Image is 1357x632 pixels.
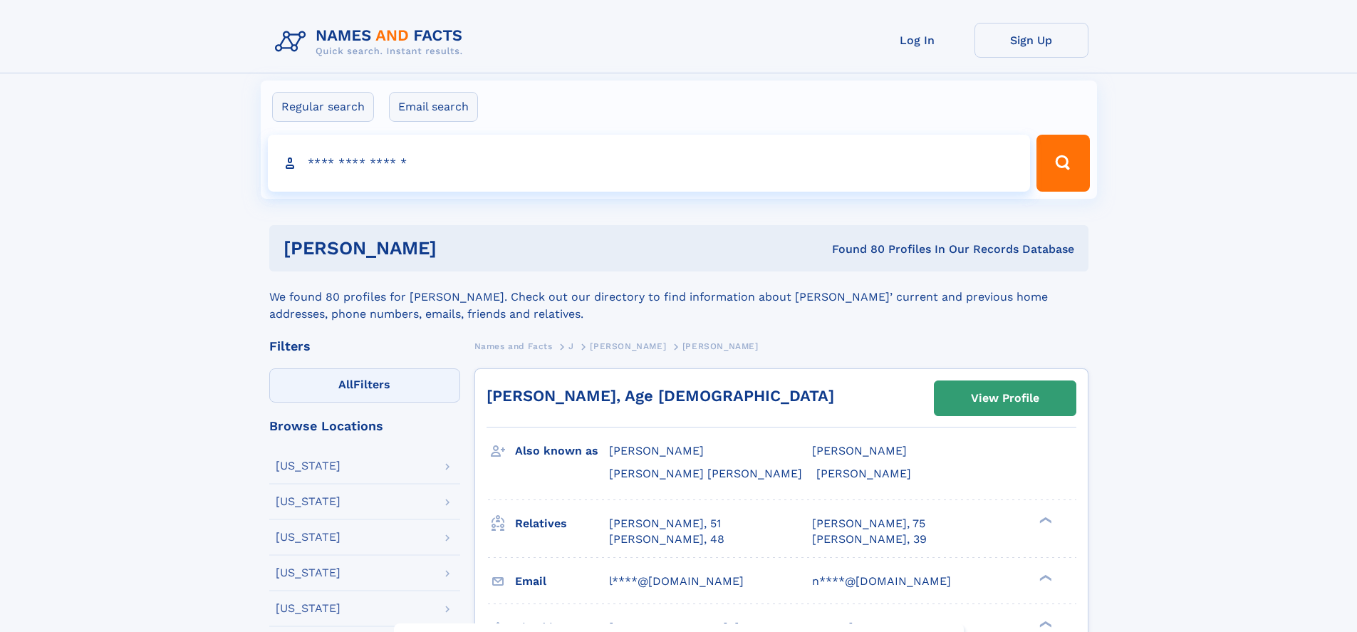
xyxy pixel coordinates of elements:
[474,337,553,355] a: Names and Facts
[276,460,340,472] div: [US_STATE]
[609,532,724,547] a: [PERSON_NAME], 48
[487,387,834,405] a: [PERSON_NAME], Age [DEMOGRAPHIC_DATA]
[935,381,1076,415] a: View Profile
[609,444,704,457] span: [PERSON_NAME]
[609,467,802,480] span: [PERSON_NAME] [PERSON_NAME]
[971,382,1039,415] div: View Profile
[812,532,927,547] a: [PERSON_NAME], 39
[284,239,635,257] h1: [PERSON_NAME]
[812,516,925,532] a: [PERSON_NAME], 75
[272,92,374,122] label: Regular search
[269,368,460,403] label: Filters
[861,23,974,58] a: Log In
[816,467,911,480] span: [PERSON_NAME]
[568,337,574,355] a: J
[389,92,478,122] label: Email search
[269,271,1088,323] div: We found 80 profiles for [PERSON_NAME]. Check out our directory to find information about [PERSON...
[590,337,666,355] a: [PERSON_NAME]
[568,341,574,351] span: J
[515,569,609,594] h3: Email
[515,512,609,536] h3: Relatives
[276,567,340,579] div: [US_STATE]
[1036,135,1089,192] button: Search Button
[1036,573,1053,582] div: ❯
[634,242,1074,257] div: Found 80 Profiles In Our Records Database
[269,23,474,61] img: Logo Names and Facts
[515,439,609,463] h3: Also known as
[338,378,353,391] span: All
[276,496,340,507] div: [US_STATE]
[276,603,340,614] div: [US_STATE]
[269,420,460,432] div: Browse Locations
[1036,619,1053,628] div: ❯
[812,444,907,457] span: [PERSON_NAME]
[268,135,1031,192] input: search input
[609,516,721,532] a: [PERSON_NAME], 51
[974,23,1088,58] a: Sign Up
[1036,515,1053,524] div: ❯
[276,532,340,543] div: [US_STATE]
[590,341,666,351] span: [PERSON_NAME]
[269,340,460,353] div: Filters
[682,341,759,351] span: [PERSON_NAME]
